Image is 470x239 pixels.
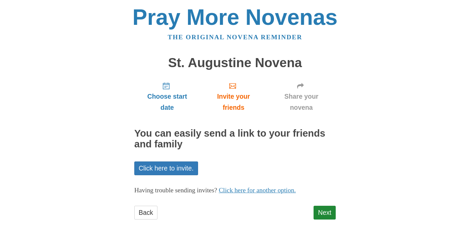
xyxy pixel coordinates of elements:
[134,206,157,220] a: Back
[134,128,336,150] h2: You can easily send a link to your friends and family
[134,161,198,175] a: Click here to invite.
[219,187,296,194] a: Click here for another option.
[134,187,217,194] span: Having trouble sending invites?
[207,91,260,113] span: Invite your friends
[314,206,336,220] a: Next
[168,34,302,41] a: The original novena reminder
[267,77,336,116] a: Share your novena
[133,5,338,30] a: Pray More Novenas
[134,77,200,116] a: Choose start date
[141,91,193,113] span: Choose start date
[274,91,329,113] span: Share your novena
[134,56,336,70] h1: St. Augustine Novena
[200,77,267,116] a: Invite your friends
